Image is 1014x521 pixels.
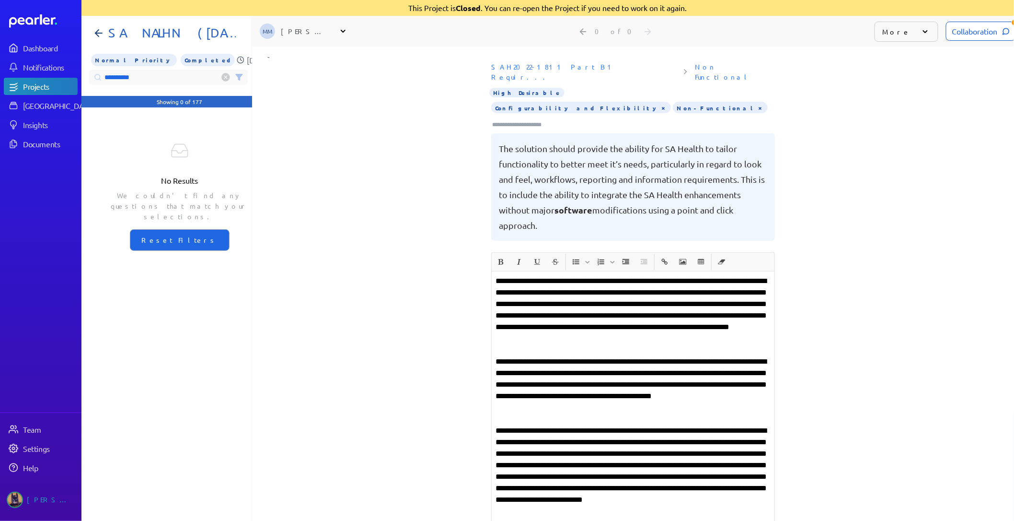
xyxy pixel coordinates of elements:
[635,254,653,270] span: Decrease Indent
[4,459,78,476] a: Help
[4,59,78,76] a: Notifications
[693,254,709,270] button: Insert table
[161,175,198,186] p: No Results
[4,488,78,512] a: Tung Nguyen's photo[PERSON_NAME]
[247,54,270,66] p: [DATE]
[713,254,730,270] span: Clear Formatting
[4,97,78,114] a: [GEOGRAPHIC_DATA]
[674,254,691,270] span: Insert Image
[23,139,77,149] div: Documents
[23,463,77,473] div: Help
[23,120,77,130] div: Insights
[883,27,911,36] p: More
[101,190,258,222] p: We couldn't find any questions that match your selections.
[568,254,584,270] button: Insert Unordered List
[7,492,23,508] img: Tung Nguyen
[567,254,591,270] span: Insert Unordered List
[593,254,609,270] button: Insert Ordered List
[23,444,77,453] div: Settings
[281,26,329,36] div: [PERSON_NAME]
[9,14,78,28] a: Dashboard
[692,254,710,270] span: Insert table
[491,102,671,113] span: Configurability and Flexibility
[4,78,78,95] a: Projects
[4,421,78,438] a: Team
[4,116,78,133] a: Insights
[104,25,236,41] h1: SA NALHN (Feb 2024) - Demand Management & Capacity Planning Program Solution
[592,254,616,270] span: Insert Ordered List
[691,58,779,86] span: Sheet: Non Functional
[23,43,77,53] div: Dashboard
[529,254,545,270] button: Underline
[659,103,667,112] button: Tag at index 0 with value Configurabilityand Flexibility focussed. Press backspace to remove
[511,254,527,270] button: Italic
[23,425,77,434] div: Team
[656,254,673,270] span: Insert link
[487,58,680,86] span: Document: SAH2022-1811 Part B1 Requirements Responses FINAL_Pearler.xlsx
[595,27,637,36] div: 0 of 0
[499,141,767,233] pre: The solution should provide the ability for SA Health to tailor functionality to better meet it’s...
[4,135,78,153] a: Documents
[714,254,730,270] button: Clear Formatting
[181,54,235,66] span: All Questions Completed
[673,102,768,113] span: Non-Functional
[23,82,77,91] div: Projects
[493,254,509,270] button: Bold
[456,3,481,13] strong: Closed
[617,254,634,270] span: Increase Indent
[23,62,77,72] div: Notifications
[529,254,546,270] span: Underline
[260,24,275,39] span: Michelle Manuel
[130,229,230,251] button: Reset Filters
[492,254,509,270] span: Bold
[657,254,673,270] button: Insert link
[91,54,177,66] span: Priority
[547,254,564,270] button: Strike through
[4,440,78,457] a: Settings
[618,254,634,270] button: Increase Indent
[510,254,528,270] span: Italic
[157,98,202,106] div: Showing 0 of 177
[27,492,75,508] div: [PERSON_NAME]
[554,204,592,215] span: software
[489,88,565,97] span: Importance High Desirable
[491,120,551,130] input: Type here to add tags
[756,103,764,112] button: Tag at index 1 with value Non-Functional focussed. Press backspace to remove
[675,254,691,270] button: Insert Image
[4,39,78,57] a: Dashboard
[23,101,94,110] div: [GEOGRAPHIC_DATA]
